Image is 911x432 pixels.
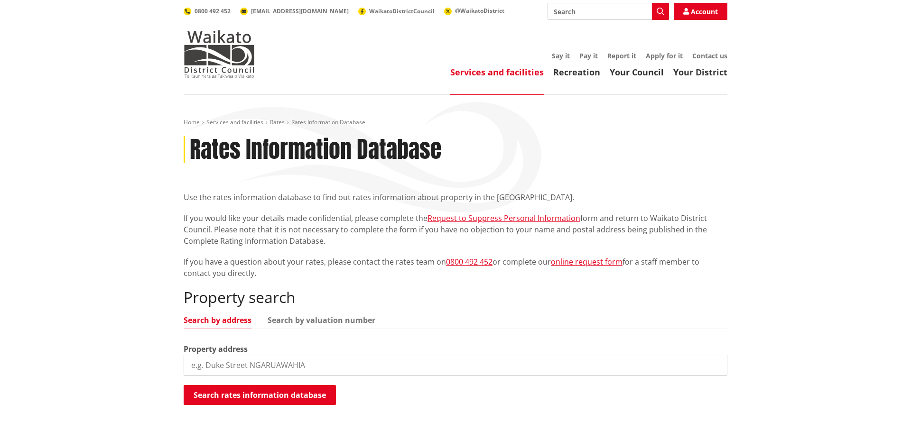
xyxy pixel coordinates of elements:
nav: breadcrumb [184,119,727,127]
a: @WaikatoDistrict [444,7,504,15]
h1: Rates Information Database [190,136,441,164]
span: 0800 492 452 [195,7,231,15]
a: Apply for it [646,51,683,60]
input: Search input [548,3,669,20]
a: Say it [552,51,570,60]
input: e.g. Duke Street NGARUAWAHIA [184,355,727,376]
a: Services and facilities [206,118,263,126]
span: Rates Information Database [291,118,365,126]
p: Use the rates information database to find out rates information about property in the [GEOGRAPHI... [184,192,727,203]
a: Home [184,118,200,126]
a: Rates [270,118,285,126]
p: If you would like your details made confidential, please complete the form and return to Waikato ... [184,212,727,247]
a: Contact us [692,51,727,60]
span: [EMAIL_ADDRESS][DOMAIN_NAME] [251,7,349,15]
h2: Property search [184,288,727,306]
a: Search by address [184,316,251,324]
a: Your Council [610,66,664,78]
a: Report it [607,51,636,60]
a: 0800 492 452 [184,7,231,15]
a: Search by valuation number [268,316,375,324]
span: WaikatoDistrictCouncil [369,7,435,15]
a: [EMAIL_ADDRESS][DOMAIN_NAME] [240,7,349,15]
a: Pay it [579,51,598,60]
a: Your District [673,66,727,78]
a: Recreation [553,66,600,78]
a: 0800 492 452 [446,257,493,267]
a: Services and facilities [450,66,544,78]
a: online request form [551,257,623,267]
span: @WaikatoDistrict [455,7,504,15]
img: Waikato District Council - Te Kaunihera aa Takiwaa o Waikato [184,30,255,78]
a: Request to Suppress Personal Information [428,213,580,223]
a: Account [674,3,727,20]
p: If you have a question about your rates, please contact the rates team on or complete our for a s... [184,256,727,279]
label: Property address [184,343,248,355]
a: WaikatoDistrictCouncil [358,7,435,15]
button: Search rates information database [184,385,336,405]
